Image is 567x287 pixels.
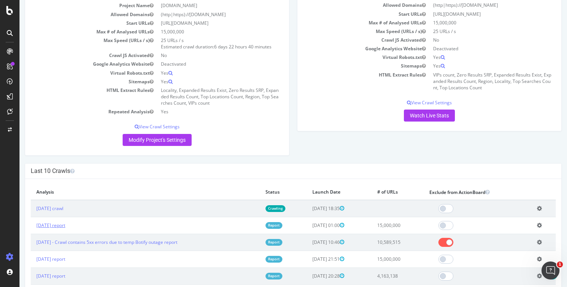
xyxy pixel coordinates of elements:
[404,185,512,200] th: Exclude from ActionBoard
[352,267,404,284] td: 4,163,138
[410,10,536,18] td: [URL][DOMAIN_NAME]
[410,71,536,92] td: VIPs count, Zero Results SRP, Expanded Results Exist, Expanded Results Count, Region, Locality, T...
[138,27,264,36] td: 15,000,000
[11,10,138,19] td: Allowed Domains
[410,1,536,9] td: (http|https)://[DOMAIN_NAME]
[293,256,325,262] span: [DATE] 21:51
[557,261,563,267] span: 1
[138,19,264,27] td: [URL][DOMAIN_NAME]
[138,107,264,116] td: Yes
[138,51,264,60] td: No
[283,62,410,70] td: Sitemaps
[246,239,263,245] a: Report
[17,256,46,262] a: [DATE] report
[138,36,264,51] td: 25 URLs / s Estimated crawl duration:
[352,185,404,200] th: # of URLs
[541,261,559,279] iframe: Intercom live chat
[293,222,325,228] span: [DATE] 01:00
[138,60,264,68] td: Deactivated
[103,134,172,146] a: Modify Project's Settings
[246,273,263,279] a: Report
[11,19,138,27] td: Start URLs
[11,36,138,51] td: Max Speed (URLs / s)
[283,1,410,9] td: Allowed Domains
[138,86,264,107] td: Locality, Expanded Results Exist, Zero Results SRP, Expanded Results Count, Top Locations Count, ...
[11,77,138,86] td: Sitemaps
[384,110,435,122] a: Watch Live Stats
[293,205,325,212] span: [DATE] 18:35
[17,205,44,212] a: [DATE] crawl
[11,1,138,10] td: Project Name
[11,107,138,116] td: Repeated Analysis
[410,27,536,36] td: 25 URLs / s
[240,185,287,200] th: Status
[11,123,264,130] p: View Crawl Settings
[352,217,404,234] td: 15,000,000
[11,86,138,107] td: HTML Extract Rules
[17,222,46,228] a: [DATE] report
[11,51,138,60] td: Crawl JS Activated
[138,69,264,77] td: Yes
[138,1,264,10] td: [DOMAIN_NAME]
[11,167,536,175] h4: Last 10 Crawls
[283,53,410,62] td: Virtual Robots.txt
[410,53,536,62] td: Yes
[195,44,252,50] span: 6 days 22 hours 40 minutes
[410,62,536,70] td: Yes
[11,60,138,68] td: Google Analytics Website
[410,44,536,53] td: Deactivated
[352,234,404,251] td: 10,589,515
[246,222,263,228] a: Report
[11,185,240,200] th: Analysis
[138,77,264,86] td: Yes
[17,273,46,279] a: [DATE] report
[17,239,158,245] a: [DATE] - Crawl contains 5xx errors due to temp Botify outage report
[283,71,410,92] td: HTML Extract Rules
[293,239,325,245] span: [DATE] 10:46
[246,256,263,262] a: Report
[283,27,410,36] td: Max Speed (URLs / s)
[138,10,264,19] td: (http|https)://[DOMAIN_NAME]
[352,251,404,267] td: 15,000,000
[283,99,536,106] p: View Crawl Settings
[410,18,536,27] td: 15,000,000
[246,205,266,212] a: Crawling
[283,44,410,53] td: Google Analytics Website
[287,185,352,200] th: Launch Date
[283,36,410,44] td: Crawl JS Activated
[11,69,138,77] td: Virtual Robots.txt
[11,27,138,36] td: Max # of Analysed URLs
[283,10,410,18] td: Start URLs
[283,18,410,27] td: Max # of Analysed URLs
[410,36,536,44] td: No
[293,273,325,279] span: [DATE] 20:28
